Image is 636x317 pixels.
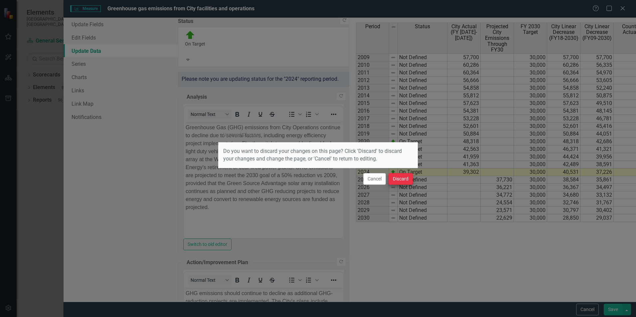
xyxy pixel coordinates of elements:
[389,173,413,185] button: Discard
[223,132,261,137] div: Unsaved Changes
[2,2,158,65] p: GHG emissions should continue to decline as additional GHG-reduction projects are implemented. Th...
[363,173,386,185] button: Cancel
[2,2,158,89] p: Greenhouse Gas (GHG) emissions from City Operations continue to decline due to several factors, i...
[218,143,418,168] div: Do you want to discard your changes on this page? Click 'Discard' to discard your changes and cha...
